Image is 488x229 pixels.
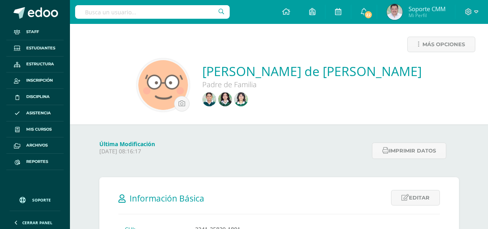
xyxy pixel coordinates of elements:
a: Disciplina [6,89,64,105]
span: Estructura [26,61,54,67]
a: Staff [6,24,64,40]
a: Estudiantes [6,40,64,57]
a: Editar [391,190,440,206]
span: Información Básica [130,193,204,204]
button: Imprimir datos [372,143,446,159]
span: Estudiantes [26,45,55,51]
img: d6f2487dfe5c9e8f42e8e30be9b90aee.png [234,92,248,106]
span: Staff [26,29,39,35]
span: Cerrar panel [22,220,52,225]
a: Estructura [6,57,64,73]
span: 22 [364,10,373,19]
a: Más opciones [407,37,475,52]
span: Más opciones [422,37,465,52]
span: Mis cursos [26,126,52,133]
a: Reportes [6,154,64,170]
img: 9bdf2516efa49fe3b7934d355721c982.png [138,60,188,110]
span: Asistencia [26,110,51,116]
span: Soporte [32,197,51,203]
input: Busca un usuario... [75,5,230,19]
img: fb64e1d329af532622eec7d13fb50ea2.png [202,92,216,106]
span: Disciplina [26,94,50,100]
a: Mis cursos [6,121,64,138]
div: Padre de Familia [202,80,422,89]
a: Inscripción [6,72,64,89]
img: 976a3afbc3ad9055a8ac526b04706cb7.png [218,92,232,106]
a: Archivos [6,137,64,154]
a: Soporte [10,189,60,209]
a: Asistencia [6,105,64,121]
p: [DATE] 08:16:17 [99,148,368,155]
span: Inscripción [26,77,53,84]
span: Reportes [26,159,48,165]
span: Soporte CMM [409,5,445,13]
h4: Última Modificación [99,140,368,148]
span: Mi Perfil [409,12,445,19]
img: da9bed96fdbd86ad5b655bd5bd27e0c8.png [387,4,403,20]
a: [PERSON_NAME] de [PERSON_NAME] [202,63,422,80]
span: Archivos [26,142,48,149]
